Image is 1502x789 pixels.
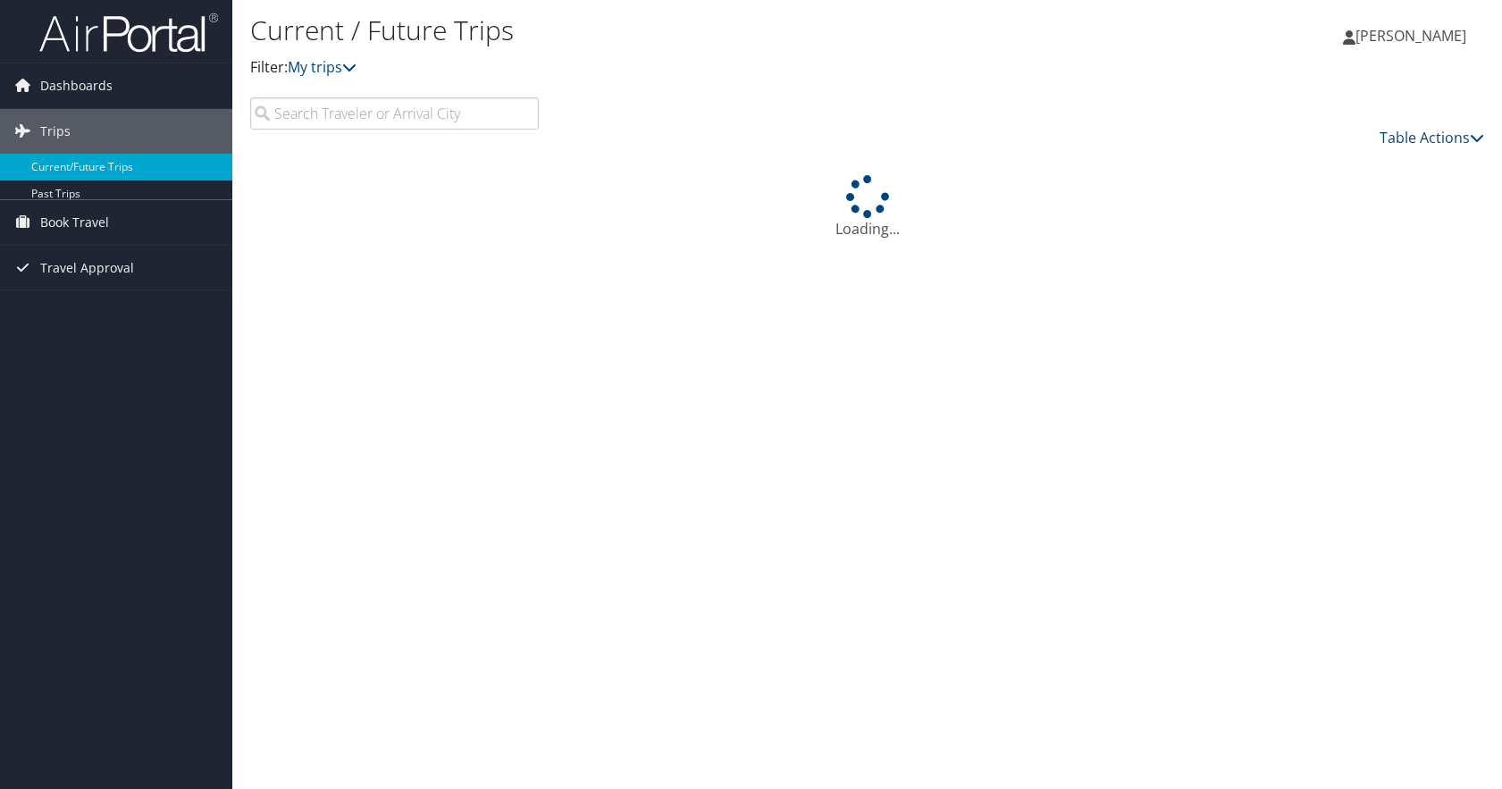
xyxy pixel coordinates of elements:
[1343,9,1484,63] a: [PERSON_NAME]
[250,12,1073,49] h1: Current / Future Trips
[40,63,113,108] span: Dashboards
[1380,128,1484,147] a: Table Actions
[40,246,134,290] span: Travel Approval
[1355,26,1466,46] span: [PERSON_NAME]
[288,57,357,77] a: My trips
[39,12,218,54] img: airportal-logo.png
[250,56,1073,80] p: Filter:
[40,200,109,245] span: Book Travel
[250,175,1484,239] div: Loading...
[40,109,71,154] span: Trips
[250,97,539,130] input: Search Traveler or Arrival City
